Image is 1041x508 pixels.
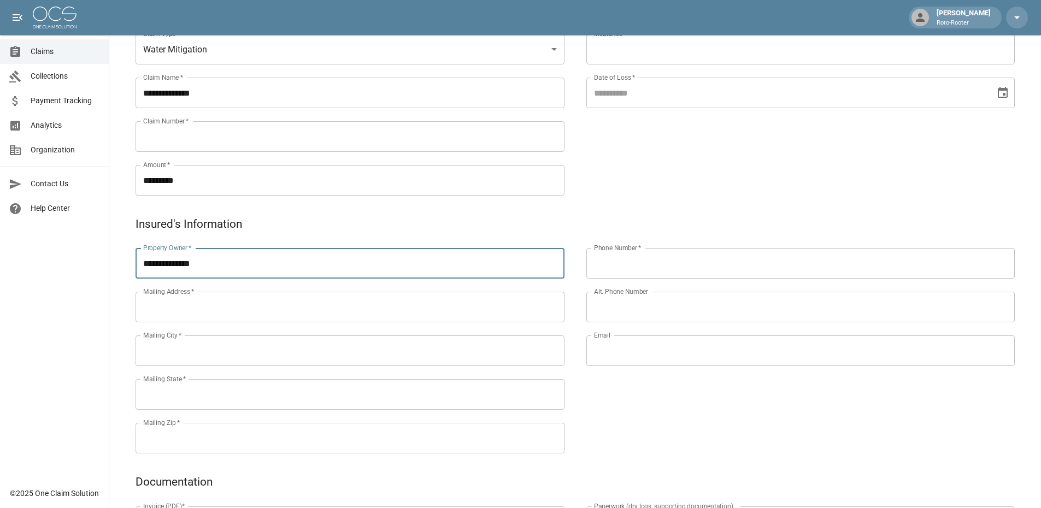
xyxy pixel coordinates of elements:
[31,46,100,57] span: Claims
[932,8,995,27] div: [PERSON_NAME]
[143,116,189,126] label: Claim Number
[31,144,100,156] span: Organization
[594,287,648,296] label: Alt. Phone Number
[937,19,991,28] p: Roto-Rooter
[992,82,1014,104] button: Choose date
[31,120,100,131] span: Analytics
[143,160,170,169] label: Amount
[143,330,182,340] label: Mailing City
[143,73,183,82] label: Claim Name
[31,70,100,82] span: Collections
[10,488,99,499] div: © 2025 One Claim Solution
[7,7,28,28] button: open drawer
[143,243,192,252] label: Property Owner
[594,243,641,252] label: Phone Number
[31,203,100,214] span: Help Center
[31,95,100,107] span: Payment Tracking
[136,34,564,64] div: Water Mitigation
[143,374,186,383] label: Mailing State
[594,73,635,82] label: Date of Loss
[594,330,610,340] label: Email
[143,287,194,296] label: Mailing Address
[143,418,180,427] label: Mailing Zip
[33,7,77,28] img: ocs-logo-white-transparent.png
[31,178,100,190] span: Contact Us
